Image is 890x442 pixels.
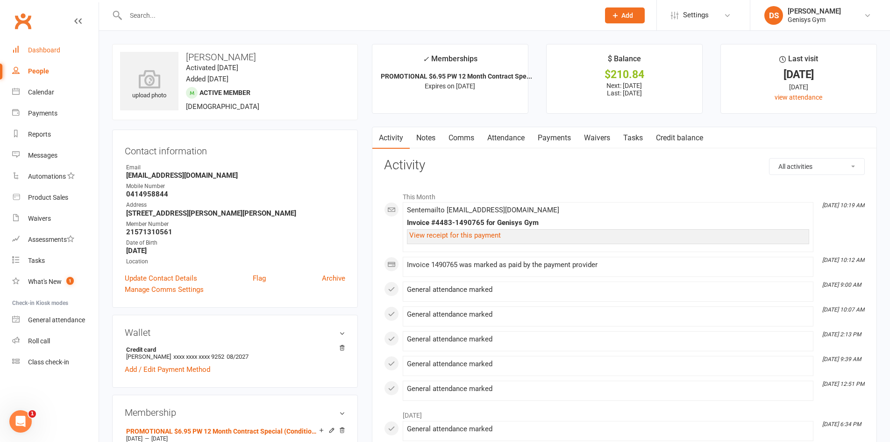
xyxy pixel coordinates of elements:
[407,335,809,343] div: General attendance marked
[28,152,57,159] div: Messages
[12,82,99,103] a: Calendar
[423,55,429,64] i: ✓
[28,88,54,96] div: Calendar
[28,109,57,117] div: Payments
[779,53,818,70] div: Last visit
[407,311,809,319] div: General attendance marked
[125,345,345,362] li: [PERSON_NAME]
[28,215,51,222] div: Waivers
[649,127,710,149] a: Credit balance
[617,127,649,149] a: Tasks
[788,15,841,24] div: Genisys Gym
[28,173,66,180] div: Automations
[822,257,864,263] i: [DATE] 10:12 AM
[822,356,861,362] i: [DATE] 9:39 AM
[126,228,345,236] strong: 21571310561
[384,406,865,420] li: [DATE]
[126,190,345,198] strong: 0414958844
[12,61,99,82] a: People
[822,202,864,209] i: [DATE] 10:19 AM
[186,102,259,111] span: [DEMOGRAPHIC_DATA]
[407,286,809,294] div: General attendance marked
[555,70,694,80] div: $210.84
[126,428,319,435] a: PROMOTIONAL $6.95 PW 12 Month Contract Special (Conditions apply - Limited Memberships Available)
[12,145,99,166] a: Messages
[123,9,593,22] input: Search...
[822,306,864,313] i: [DATE] 10:07 AM
[28,358,69,366] div: Class check-in
[608,53,641,70] div: $ Balance
[126,201,345,210] div: Address
[407,385,809,393] div: General attendance marked
[66,277,74,285] span: 1
[12,229,99,250] a: Assessments
[605,7,645,23] button: Add
[125,407,345,418] h3: Membership
[764,6,783,25] div: DS
[407,206,559,214] span: Sent email to [EMAIL_ADDRESS][DOMAIN_NAME]
[9,410,32,433] iframe: Intercom live chat
[12,103,99,124] a: Payments
[407,425,809,433] div: General attendance marked
[788,7,841,15] div: [PERSON_NAME]
[729,82,868,92] div: [DATE]
[125,284,204,295] a: Manage Comms Settings
[28,410,36,418] span: 1
[125,364,210,375] a: Add / Edit Payment Method
[12,250,99,271] a: Tasks
[28,46,60,54] div: Dashboard
[120,52,350,62] h3: [PERSON_NAME]
[12,124,99,145] a: Reports
[126,246,345,255] strong: [DATE]
[822,381,864,387] i: [DATE] 12:51 PM
[126,346,341,353] strong: Credit card
[126,171,345,180] strong: [EMAIL_ADDRESS][DOMAIN_NAME]
[199,89,250,96] span: Active member
[126,435,142,442] span: [DATE]
[621,12,633,19] span: Add
[120,70,178,101] div: upload photo
[28,316,85,324] div: General attendance
[423,53,477,70] div: Memberships
[173,353,224,360] span: xxxx xxxx xxxx 9252
[28,130,51,138] div: Reports
[822,282,861,288] i: [DATE] 9:00 AM
[126,163,345,172] div: Email
[253,273,266,284] a: Flag
[531,127,577,149] a: Payments
[28,257,45,264] div: Tasks
[384,158,865,173] h3: Activity
[372,127,410,149] a: Activity
[407,360,809,368] div: General attendance marked
[28,278,62,285] div: What's New
[125,327,345,338] h3: Wallet
[126,239,345,247] div: Date of Birth
[577,127,617,149] a: Waivers
[555,82,694,97] p: Next: [DATE] Last: [DATE]
[775,94,822,101] a: view attendance
[126,209,345,217] strong: [STREET_ADDRESS][PERSON_NAME][PERSON_NAME]
[28,194,68,201] div: Product Sales
[28,67,49,75] div: People
[12,40,99,61] a: Dashboard
[186,64,238,72] time: Activated [DATE]
[227,353,249,360] span: 08/2027
[384,187,865,202] li: This Month
[407,261,809,269] div: Invoice 1490765 was marked as paid by the payment provider
[125,142,345,156] h3: Contact information
[822,331,861,338] i: [DATE] 2:13 PM
[28,337,50,345] div: Roll call
[12,208,99,229] a: Waivers
[12,187,99,208] a: Product Sales
[12,352,99,373] a: Class kiosk mode
[442,127,481,149] a: Comms
[12,331,99,352] a: Roll call
[425,82,475,90] span: Expires on [DATE]
[683,5,709,26] span: Settings
[381,72,532,80] strong: PROMOTIONAL $6.95 PW 12 Month Contract Spe...
[125,273,197,284] a: Update Contact Details
[151,435,168,442] span: [DATE]
[409,231,501,239] a: View receipt for this payment
[729,70,868,80] div: [DATE]
[322,273,345,284] a: Archive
